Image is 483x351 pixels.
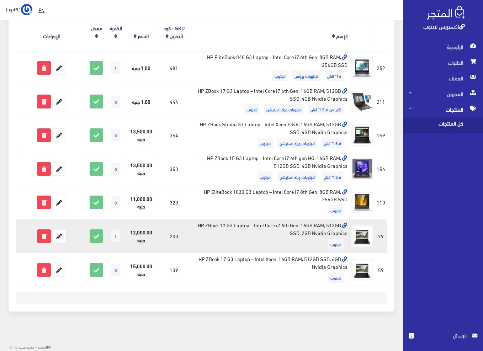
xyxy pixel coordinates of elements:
[403,55,483,70] a: الطلبات
[277,138,317,148] span: لابتوبات ورك استيشن
[111,163,120,175] span: 0
[125,253,157,287] td: 15,000.00 جنيه
[409,70,477,86] span: العملاء
[111,62,120,74] span: 1
[375,51,387,85] td: 252
[427,6,465,20] img: .
[6,5,20,14] span: ExpPC
[420,331,467,339] span: الرسائل
[110,23,122,33] a: الكمية
[336,31,347,41] a: الإسم
[163,23,185,41] a: SKU - كود التخزين
[351,158,373,180] img: hp-zbook-15-g3-laptop-intel-core-i7-6th-gen-hq-16gb-ram-512gb-ssd-4gb-nvidia-graphics.jpg
[328,272,344,283] span: لابتوب
[125,152,157,186] td: 13,500.00 جنيه
[409,102,477,117] span: المنتجات
[423,21,465,31] a: اكسبريس لابتوب
[111,196,120,208] span: 0
[6,4,32,15] a: ... ExpPC
[351,225,373,247] img: hp-zbook-17-g3-laptop-intel-core-i7-6th-gen-16gb-ram-512gb-ssd-2gb-nvidia-graphics.jpg
[403,117,483,133] a: كل المنتجات
[191,186,350,219] td: HP EliteBook 1030 G3 Laptop – Intel Core i7 8th Gen, 8GB RAM, 256GB SSD
[111,129,120,141] span: 0
[38,343,48,350] strong: المتجر
[375,118,387,152] td: 159
[191,85,350,118] td: HP ZBook 17 G3 Laptop – Intel Core i7 6th Gen, 16GB RAM, 512GB SSD, 4GB Nvidia Graphics
[403,86,483,102] a: المخزون
[244,104,260,115] span: لابتوب
[191,152,350,186] td: HP ZBook 15 G3 Laptop - Intel Core i7 6th gen HQ, 16GB RAM, 512GB SSD, 4GB Nvidia Graphics
[157,186,191,219] td: 320
[351,91,373,112] img: hp-zbook-17-g3-laptop-intel-core-i7-6th-gen-16gb-ram-512gb-ssd-4gb-nvidia-graphics.jpg
[409,86,477,102] span: المخزون
[91,23,102,33] a: مفعل
[292,70,320,81] span: لابتوبات بيزنس
[111,264,120,276] span: 0
[3,342,52,351] div: ©
[9,302,36,329] iframe: Drift Widget Chat Controller
[157,118,191,152] td: 354
[191,253,350,287] td: HP ZBook 17 G3 Laptop – Intel Xeon, 16GB RAM, 512GB SSD, 6GB Nvidia Graphics
[375,152,387,186] td: 154
[10,342,37,350] span: - صنع بحب v1.0
[191,51,350,85] td: HP EliteBook 840 G3 Laptop - Intel Core i7 6th Gen, 8GB RAM, 256GB SSD
[264,104,304,115] span: لابتوبات ورك استيشن
[38,5,44,14] u: EN
[157,253,191,287] td: 139
[322,171,344,182] span: 15.6" انش
[409,55,477,70] span: الطلبات
[328,205,344,216] span: لابتوب
[157,152,191,186] td: 353
[157,51,191,85] td: 481
[111,96,120,108] span: 0
[308,104,344,115] span: اكبر من 15.6" انش
[157,219,191,253] td: 200
[409,117,463,133] span: كل المنتجات
[351,192,373,213] img: hp-elitebook-1030-g3-laptop-intel-core-i7-8th-gen-8gb-ram-256gb-ssd.jpg
[375,186,387,219] td: 110
[111,230,120,242] span: 1
[258,171,273,182] span: لابتوب
[375,85,387,118] td: 211
[325,70,344,81] span: 14" انش
[351,259,373,281] img: hp-zbook-17-g3-laptop-intel-xeon-16gb-ram-512gb-ssd-6gb-nvidia-graphics.jpg
[277,171,317,182] span: لابتوبات ورك استيشن
[125,85,157,118] td: 1.00 جنيه
[157,85,191,118] td: 444
[375,219,387,253] td: 79
[125,186,157,219] td: 11,000.00 جنيه
[125,51,157,85] td: 1.00 جنيه
[375,253,387,287] td: 59
[409,331,477,347] a: 2 الرسائل
[272,70,288,81] span: لابتوب
[138,31,149,41] a: السعر
[409,39,477,55] span: الرئيسية
[351,124,373,146] img: hp-zbook-studio-g3-laptop-intel-xeon-e3v5-16gb-ram-512gb-ssd-4gb-nvidia-graphics.jpg
[125,219,157,253] td: 12,000.00 جنيه
[258,138,273,148] span: لابتوب
[403,70,483,86] a: العملاء
[125,118,157,152] td: 13,500.00 جنيه
[322,138,344,148] span: 15.6" انش
[191,219,350,253] td: HP ZBook 17 G3 Laptop – Intel Core i7 6th Gen, 16GB RAM, 512GB SSD, 2GB Nvidia Graphics
[21,4,32,15] img: ...
[191,118,350,152] td: HP ZBook Studio G3 Laptop - Intel Xeon E3v5, 16GB RAM, 512GB SSD, 4GB Nvidia Graphics
[328,239,344,249] span: لابتوب
[403,102,483,117] a: المنتجات
[403,39,483,55] a: الرئيسية
[36,4,47,16] a: EN
[409,333,414,339] span: 2
[351,57,373,79] img: hp-elitebook-840-g3-laptop-intel-core-i7-6th-gen-8gb-ram-256gb-ssd.jpg
[16,14,87,51] th: الإجراءات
